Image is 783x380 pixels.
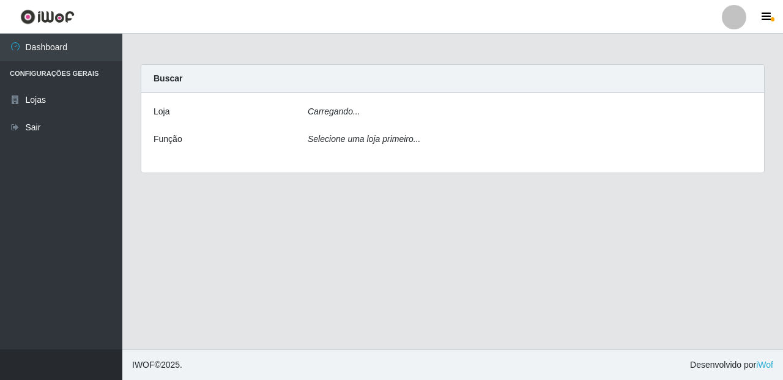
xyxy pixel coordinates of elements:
label: Loja [154,105,169,118]
label: Função [154,133,182,146]
span: Desenvolvido por [690,359,773,371]
span: IWOF [132,360,155,370]
i: Selecione uma loja primeiro... [308,134,420,144]
a: iWof [756,360,773,370]
i: Carregando... [308,106,360,116]
span: © 2025 . [132,359,182,371]
img: CoreUI Logo [20,9,75,24]
strong: Buscar [154,73,182,83]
